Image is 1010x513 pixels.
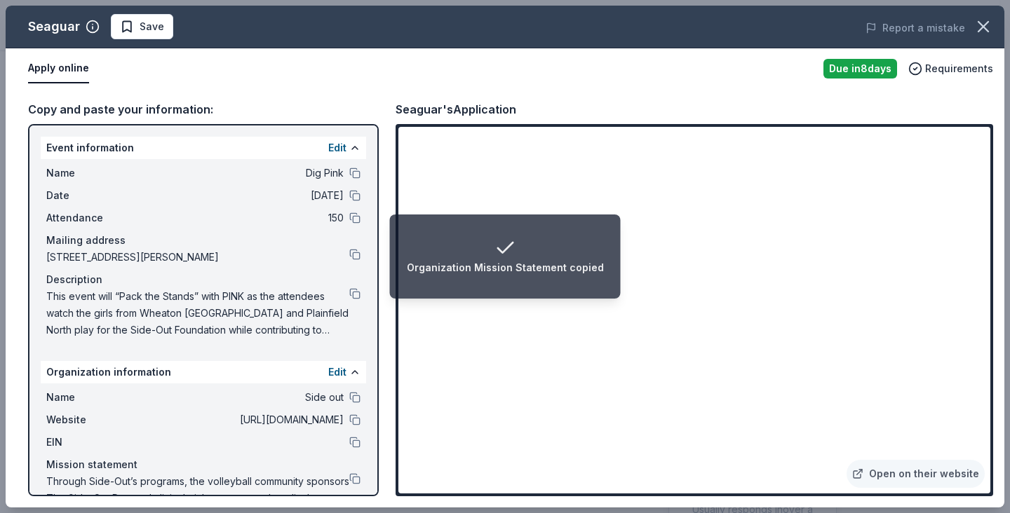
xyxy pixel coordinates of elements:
div: Copy and paste your information: [28,100,379,118]
div: Due in 8 days [823,59,897,78]
span: Attendance [46,210,140,226]
span: Dig Pink [140,165,344,182]
div: Organization information [41,361,366,383]
span: 150 [140,210,344,226]
button: Save [111,14,173,39]
span: [URL][DOMAIN_NAME] [140,411,344,428]
button: Edit [328,139,346,156]
span: Website [46,411,140,428]
div: Organization Mission Statement copied [407,259,604,276]
button: Edit [328,364,346,381]
span: EIN [46,434,140,451]
div: Mission statement [46,456,361,473]
button: Report a mistake [866,20,965,36]
div: Seaguar's Application [396,100,516,118]
span: Requirements [925,60,993,77]
button: Apply online [28,54,89,83]
div: Mailing address [46,232,361,249]
div: Event information [41,137,366,159]
div: Description [46,271,361,288]
span: Side out [140,389,344,406]
span: Date [46,187,140,204]
span: Name [46,389,140,406]
span: [DATE] [140,187,344,204]
span: This event will “Pack the Stands” with PINK as the attendees watch the girls from Wheaton [GEOGRA... [46,288,349,338]
a: Open on their website [847,460,985,488]
div: Seaguar [28,15,80,38]
button: Requirements [908,60,993,77]
span: Name [46,165,140,182]
span: [STREET_ADDRESS][PERSON_NAME] [46,249,349,266]
span: Save [140,18,164,35]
